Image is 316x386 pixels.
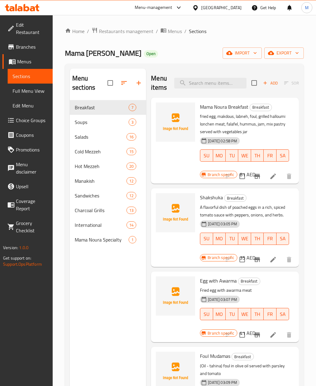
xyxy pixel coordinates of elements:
[254,234,261,243] span: TH
[223,47,262,59] button: import
[236,328,249,341] span: Select to update
[269,173,277,180] a: Edit menu item
[200,193,223,202] span: Shakshuka
[8,84,53,98] a: Full Menu View
[75,163,126,170] div: Hot Mezzeh
[213,149,226,162] button: MO
[2,216,53,238] a: Grocery Checklist
[156,193,195,232] img: Shakshuka
[104,77,117,89] span: Select all sections
[200,204,289,219] p: A flavorful dish of poached eggs in a rich, spiced tomato sauce with peppers, onions, and herbs.
[129,104,136,111] div: items
[127,163,136,169] span: 20
[2,128,53,142] a: Coupons
[203,310,210,319] span: SU
[8,69,53,84] a: Sections
[224,195,246,202] span: Breakfast
[75,192,126,199] span: Sandwiches
[282,169,296,184] button: delete
[127,149,136,155] span: 15
[2,194,53,216] a: Coverage Report
[2,54,53,69] a: Menus
[70,188,146,203] div: Sandwiches12
[127,193,136,199] span: 12
[16,117,48,124] span: Choice Groups
[200,362,289,377] p: (Oil - tahina) foul in olive oil served with parsley and tomato
[16,161,48,175] span: Menu disclaimer
[201,4,242,11] div: [GEOGRAPHIC_DATA]
[241,151,248,160] span: WE
[70,144,146,159] div: Cold Mezzeh15
[282,328,296,342] button: delete
[75,207,126,214] span: Charcoal Grills
[127,178,136,184] span: 12
[250,328,265,342] button: Branch-specific-item
[226,233,238,245] button: TU
[200,113,289,136] p: fried egg, makdous, labneh, foul, grilled halloumi lonchen meat, falafel, hummus, jam, mix pastry...
[200,233,213,245] button: SU
[127,134,136,140] span: 16
[3,260,42,268] a: Support.OpsPlatform
[17,58,48,65] span: Menus
[269,331,277,339] a: Edit menu item
[75,104,129,111] span: Breakfast
[205,255,237,260] span: Branch specific
[87,28,89,35] li: /
[213,233,226,245] button: MO
[129,237,136,243] span: 1
[2,113,53,128] a: Choice Groups
[126,207,136,214] div: items
[92,27,153,35] a: Restaurants management
[238,233,251,245] button: WE
[231,353,254,360] div: Breakfast
[205,330,237,336] span: Branch specific
[16,146,48,153] span: Promotions
[144,50,158,58] div: Open
[261,78,280,88] button: Add
[279,151,287,160] span: SA
[228,234,236,243] span: TU
[126,163,136,170] div: items
[70,100,146,115] div: Breakfast7
[228,310,236,319] span: TU
[238,278,260,285] span: Breakfast
[75,133,126,141] span: Salads
[205,138,239,144] span: [DATE] 02:58 PM
[70,115,146,129] div: Soups3
[126,221,136,229] div: items
[127,208,136,213] span: 13
[236,170,249,183] span: Select to update
[75,221,126,229] span: International
[241,234,248,243] span: WE
[200,308,213,320] button: SU
[205,221,239,227] span: [DATE] 03:05 PM
[248,77,261,89] span: Select section
[65,46,141,60] span: Mama [PERSON_NAME]
[129,236,136,243] div: items
[282,252,296,267] button: delete
[70,203,146,218] div: Charcoal Grills13
[2,39,53,54] a: Branches
[75,177,126,185] div: Manakish
[2,157,53,179] a: Menu disclaimer
[75,148,126,155] span: Cold Mezzeh
[200,351,230,361] span: Foul Mudamas
[200,102,248,111] span: Mama Noura Breakfast
[19,244,28,252] span: 1.0.0
[156,276,195,316] img: Egg with Awarma
[70,159,146,174] div: Hot Mezzeh20
[238,308,251,320] button: WE
[250,104,272,111] span: Breakfast
[200,149,213,162] button: SU
[16,131,48,139] span: Coupons
[238,149,251,162] button: WE
[276,149,289,162] button: SA
[251,149,264,162] button: TH
[16,219,48,234] span: Grocery Checklist
[228,151,236,160] span: TU
[2,179,53,194] a: Upsell
[250,169,265,184] button: Branch-specific-item
[70,98,146,249] nav: Menu sections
